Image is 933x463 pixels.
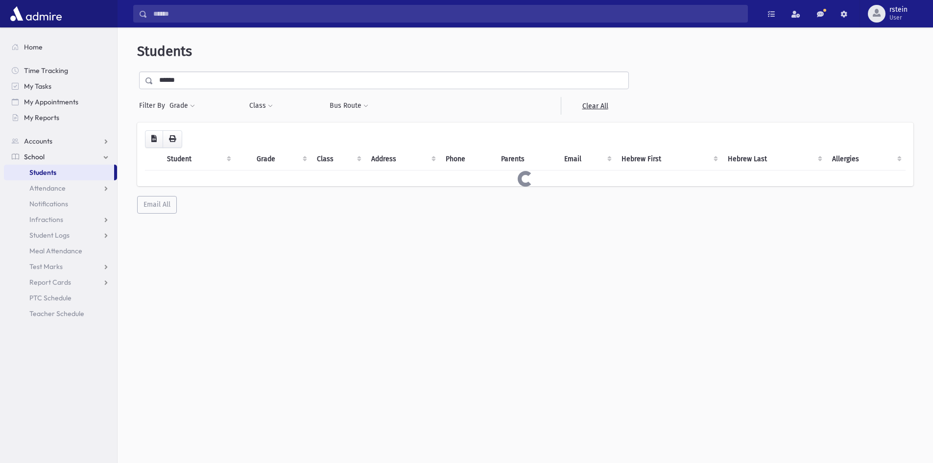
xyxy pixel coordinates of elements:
[29,246,82,255] span: Meal Attendance
[365,148,440,171] th: Address
[163,130,182,148] button: Print
[4,180,117,196] a: Attendance
[889,6,908,14] span: rstein
[4,227,117,243] a: Student Logs
[29,184,66,193] span: Attendance
[440,148,495,171] th: Phone
[329,97,369,115] button: Bus Route
[145,130,163,148] button: CSV
[8,4,64,24] img: AdmirePro
[137,196,177,214] button: Email All
[147,5,747,23] input: Search
[722,148,827,171] th: Hebrew Last
[311,148,366,171] th: Class
[4,274,117,290] a: Report Cards
[249,97,273,115] button: Class
[29,215,63,224] span: Infractions
[495,148,558,171] th: Parents
[4,212,117,227] a: Infractions
[4,196,117,212] a: Notifications
[4,306,117,321] a: Teacher Schedule
[24,97,78,106] span: My Appointments
[889,14,908,22] span: User
[29,199,68,208] span: Notifications
[137,43,192,59] span: Students
[29,262,63,271] span: Test Marks
[24,66,68,75] span: Time Tracking
[4,259,117,274] a: Test Marks
[4,78,117,94] a: My Tasks
[169,97,195,115] button: Grade
[4,94,117,110] a: My Appointments
[24,137,52,146] span: Accounts
[4,290,117,306] a: PTC Schedule
[558,148,616,171] th: Email
[29,231,70,240] span: Student Logs
[4,149,117,165] a: School
[4,39,117,55] a: Home
[4,63,117,78] a: Time Tracking
[29,278,71,287] span: Report Cards
[561,97,629,115] a: Clear All
[616,148,721,171] th: Hebrew First
[4,243,117,259] a: Meal Attendance
[24,113,59,122] span: My Reports
[24,82,51,91] span: My Tasks
[161,148,235,171] th: Student
[24,43,43,51] span: Home
[24,152,45,161] span: School
[4,165,114,180] a: Students
[4,133,117,149] a: Accounts
[29,168,56,177] span: Students
[251,148,311,171] th: Grade
[139,100,169,111] span: Filter By
[29,293,72,302] span: PTC Schedule
[826,148,906,171] th: Allergies
[29,309,84,318] span: Teacher Schedule
[4,110,117,125] a: My Reports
